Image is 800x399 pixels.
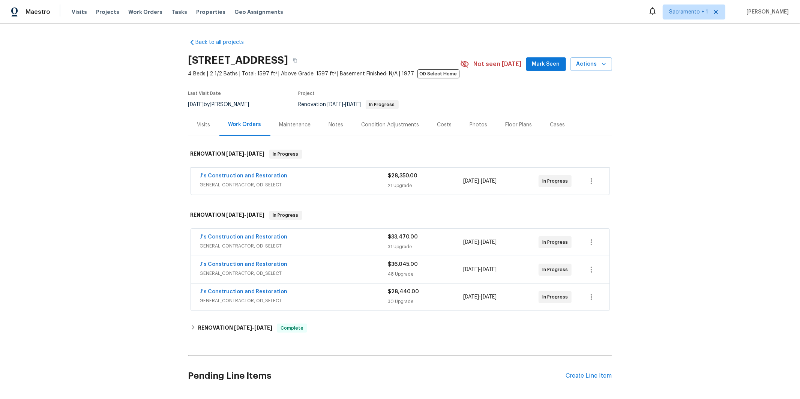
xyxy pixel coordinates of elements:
h2: Pending Line Items [188,358,566,393]
span: $33,470.00 [388,234,418,240]
div: RENOVATION [DATE]-[DATE]In Progress [188,203,612,227]
span: [DATE] [328,102,344,107]
div: Visits [197,121,210,129]
div: Cases [550,121,565,129]
span: Not seen [DATE] [474,60,522,68]
div: by [PERSON_NAME] [188,100,258,109]
div: Condition Adjustments [362,121,419,129]
span: - [463,177,497,185]
span: $28,350.00 [388,173,418,178]
div: RENOVATION [DATE]-[DATE]In Progress [188,142,612,166]
span: Complete [278,324,306,332]
span: - [234,325,272,330]
span: [DATE] [254,325,272,330]
span: - [463,293,497,301]
span: Projects [96,8,119,16]
span: [DATE] [481,267,497,272]
span: In Progress [542,177,571,185]
span: Properties [196,8,225,16]
span: Maestro [26,8,50,16]
span: 4 Beds | 2 1/2 Baths | Total: 1597 ft² | Above Grade: 1597 ft² | Basement Finished: N/A | 1977 [188,70,460,78]
span: [DATE] [188,102,204,107]
div: Costs [437,121,452,129]
span: Visits [72,8,87,16]
span: Geo Assignments [234,8,283,16]
span: [DATE] [227,151,245,156]
div: 30 Upgrade [388,298,464,305]
span: Mark Seen [532,60,560,69]
h6: RENOVATION [191,150,265,159]
button: Mark Seen [526,57,566,71]
div: 31 Upgrade [388,243,464,250]
span: [DATE] [463,267,479,272]
span: - [227,212,265,217]
div: Create Line Item [566,372,612,379]
span: In Progress [542,238,571,246]
span: Project [299,91,315,96]
a: J's Construction and Restoration [200,173,288,178]
span: [DATE] [247,151,265,156]
span: Tasks [171,9,187,15]
span: - [227,151,265,156]
span: Work Orders [128,8,162,16]
span: [DATE] [227,212,245,217]
h2: [STREET_ADDRESS] [188,57,288,64]
span: Renovation [299,102,399,107]
span: $28,440.00 [388,289,419,294]
span: In Progress [542,293,571,301]
div: RENOVATION [DATE]-[DATE]Complete [188,319,612,337]
h6: RENOVATION [191,211,265,220]
div: Photos [470,121,488,129]
span: GENERAL_CONTRACTOR, OD_SELECT [200,242,388,250]
button: Actions [570,57,612,71]
a: J's Construction and Restoration [200,262,288,267]
span: [DATE] [234,325,252,330]
div: Notes [329,121,344,129]
div: Work Orders [228,121,261,128]
span: [DATE] [481,294,497,300]
span: GENERAL_CONTRACTOR, OD_SELECT [200,297,388,304]
span: [PERSON_NAME] [743,8,789,16]
span: [DATE] [463,178,479,184]
div: 21 Upgrade [388,182,464,189]
span: - [463,266,497,273]
span: Last Visit Date [188,91,221,96]
span: [DATE] [247,212,265,217]
span: Actions [576,60,606,69]
span: $36,045.00 [388,262,418,267]
div: 48 Upgrade [388,270,464,278]
button: Copy Address [288,54,302,67]
span: In Progress [270,150,302,158]
h6: RENOVATION [198,324,272,333]
span: GENERAL_CONTRACTOR, OD_SELECT [200,181,388,189]
span: [DATE] [481,240,497,245]
span: GENERAL_CONTRACTOR, OD_SELECT [200,270,388,277]
span: [DATE] [345,102,361,107]
span: [DATE] [463,294,479,300]
span: - [463,238,497,246]
span: [DATE] [481,178,497,184]
span: In Progress [542,266,571,273]
span: - [328,102,361,107]
a: J's Construction and Restoration [200,234,288,240]
a: J's Construction and Restoration [200,289,288,294]
span: [DATE] [463,240,479,245]
span: OD Select Home [417,69,459,78]
span: Sacramento + 1 [669,8,708,16]
div: Maintenance [279,121,311,129]
div: Floor Plans [506,121,532,129]
a: Back to all projects [188,39,260,46]
span: In Progress [366,102,398,107]
span: In Progress [270,211,302,219]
